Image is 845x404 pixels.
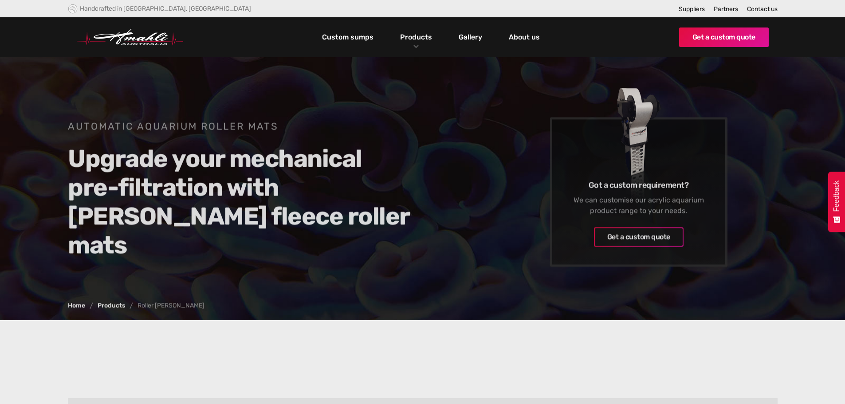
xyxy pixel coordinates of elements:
img: Hmahli Australia Logo [77,29,183,46]
a: Custom sumps [320,30,376,45]
div: Handcrafted in [GEOGRAPHIC_DATA], [GEOGRAPHIC_DATA] [80,5,251,12]
h2: Upgrade your mechanical pre-filtration with [PERSON_NAME] fleece roller mats [68,144,409,259]
a: home [77,29,183,46]
a: About us [507,30,542,45]
img: Roller mats [565,75,711,206]
a: Products [398,31,434,43]
h6: Got a custom requirement? [565,180,711,190]
div: Get a custom quote [607,231,670,242]
a: Get a custom quote [593,227,683,247]
button: Feedback - Show survey [828,172,845,232]
a: Suppliers [679,5,705,13]
a: Gallery [456,30,484,45]
a: Contact us [747,5,778,13]
h1: Automatic aquarium roller mats [68,120,409,133]
a: Home [68,302,85,309]
a: Products [98,302,125,309]
span: Feedback [833,180,841,212]
a: Partners [714,5,738,13]
div: Roller [PERSON_NAME] [138,302,204,309]
div: Products [393,17,439,57]
a: Get a custom quote [679,27,769,47]
div: We can customise our acrylic aquarium product range to your needs. [565,195,711,216]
